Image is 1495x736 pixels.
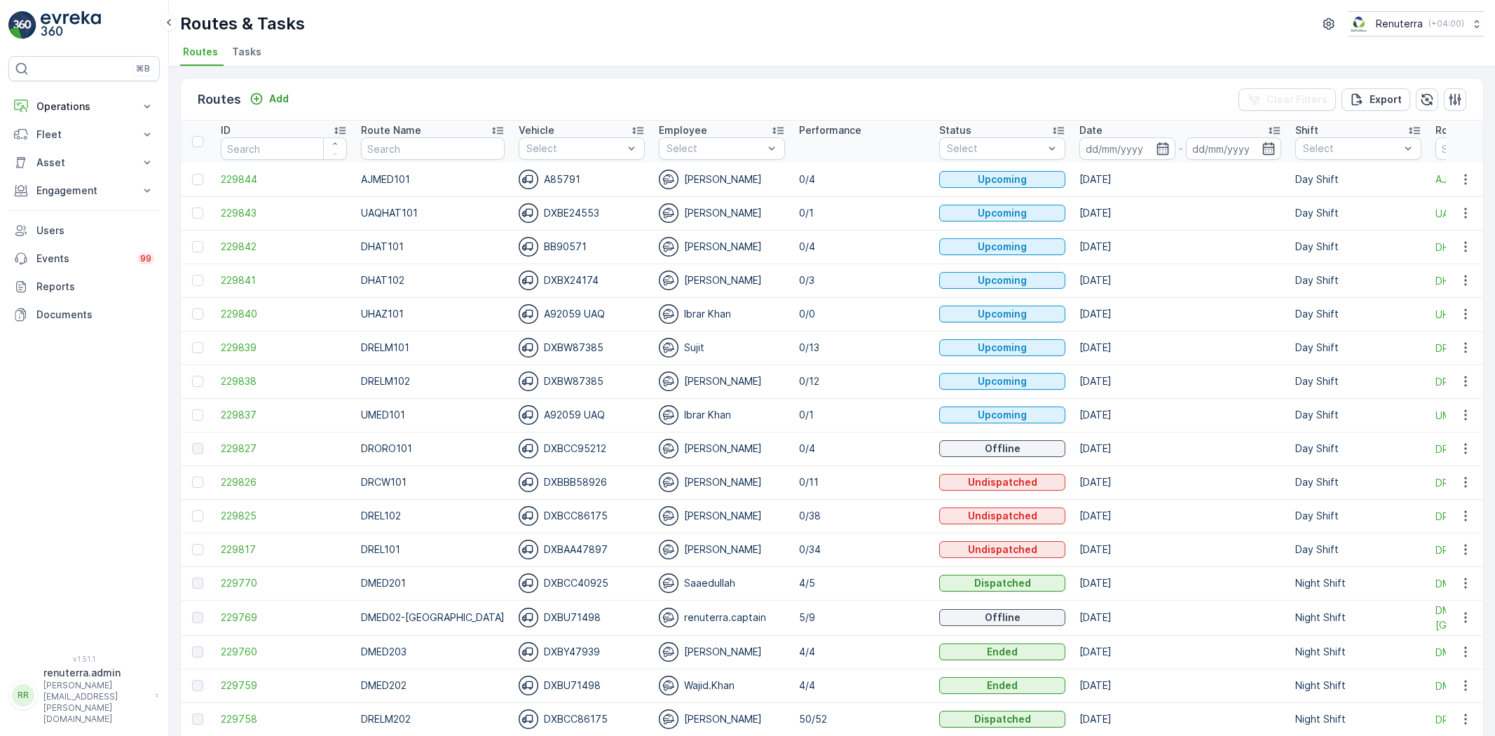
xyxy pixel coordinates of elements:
[221,273,347,287] span: 229841
[8,11,36,39] img: logo
[978,307,1027,321] p: Upcoming
[939,238,1065,255] button: Upcoming
[361,273,505,287] p: DHAT102
[8,93,160,121] button: Operations
[192,409,203,421] div: Toggle Row Selected
[221,475,347,489] span: 229826
[985,442,1020,456] p: Offline
[799,172,925,186] p: 0/4
[799,341,925,355] p: 0/13
[1295,475,1421,489] p: Day Shift
[519,439,538,458] img: svg%3e
[519,709,645,729] div: DXBCC86175
[667,142,763,156] p: Select
[192,376,203,387] div: Toggle Row Selected
[8,273,160,301] a: Reports
[1349,16,1370,32] img: Screenshot_2024-07-26_at_13.33.01.png
[659,203,785,223] div: [PERSON_NAME]
[659,304,678,324] img: svg%3e
[192,612,203,623] div: Toggle Row Selected
[659,642,785,662] div: [PERSON_NAME]
[1295,611,1421,625] p: Night Shift
[1186,137,1282,160] input: dd/mm/yyyy
[939,677,1065,694] button: Ended
[659,676,785,695] div: Wajid.Khan
[221,509,347,523] a: 229825
[1295,509,1421,523] p: Day Shift
[192,680,203,691] div: Toggle Row Selected
[978,273,1027,287] p: Upcoming
[659,573,678,593] img: svg%3e
[221,240,347,254] a: 229842
[8,301,160,329] a: Documents
[361,137,505,160] input: Search
[192,578,203,589] div: Toggle Row Selected
[1428,18,1464,29] p: ( +04:00 )
[939,407,1065,423] button: Upcoming
[519,304,538,324] img: svg%3e
[1295,123,1318,137] p: Shift
[8,217,160,245] a: Users
[221,611,347,625] a: 229769
[1295,543,1421,557] p: Day Shift
[8,655,160,663] span: v 1.51.1
[519,472,538,492] img: svg%3e
[1072,264,1288,297] td: [DATE]
[659,338,678,357] img: svg%3e
[659,170,678,189] img: svg%3e
[519,304,645,324] div: A92059 UAQ
[361,475,505,489] p: DRCW101
[799,123,861,137] p: Performance
[36,280,154,294] p: Reports
[192,342,203,353] div: Toggle Row Selected
[799,509,925,523] p: 0/38
[526,142,623,156] p: Select
[221,679,347,693] span: 229759
[192,510,203,522] div: Toggle Row Selected
[519,237,538,257] img: svg%3e
[1079,123,1103,137] p: Date
[36,128,132,142] p: Fleet
[221,307,347,321] a: 229840
[799,374,925,388] p: 0/12
[221,712,347,726] a: 229758
[269,92,289,106] p: Add
[1295,712,1421,726] p: Night Shift
[361,307,505,321] p: UHAZ101
[1295,645,1421,659] p: Night Shift
[799,307,925,321] p: 0/0
[659,540,785,559] div: [PERSON_NAME]
[978,341,1027,355] p: Upcoming
[939,205,1065,222] button: Upcoming
[519,676,538,695] img: svg%3e
[1072,398,1288,432] td: [DATE]
[939,440,1065,457] button: Offline
[659,608,785,627] div: renuterra.captain
[1072,230,1288,264] td: [DATE]
[1072,600,1288,635] td: [DATE]
[659,439,678,458] img: svg%3e
[978,408,1027,422] p: Upcoming
[519,271,538,290] img: svg%3e
[659,237,785,257] div: [PERSON_NAME]
[939,711,1065,728] button: Dispatched
[987,679,1018,693] p: Ended
[1295,341,1421,355] p: Day Shift
[1072,669,1288,702] td: [DATE]
[947,142,1044,156] p: Select
[519,338,645,357] div: DXBW87385
[221,374,347,388] a: 229838
[519,203,538,223] img: svg%3e
[221,645,347,659] a: 229760
[659,405,785,425] div: Ibrar Khan
[519,540,538,559] img: svg%3e
[1370,93,1402,107] p: Export
[519,372,538,391] img: svg%3e
[221,408,347,422] span: 229837
[519,405,645,425] div: A92059 UAQ
[1072,702,1288,736] td: [DATE]
[659,709,785,729] div: [PERSON_NAME]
